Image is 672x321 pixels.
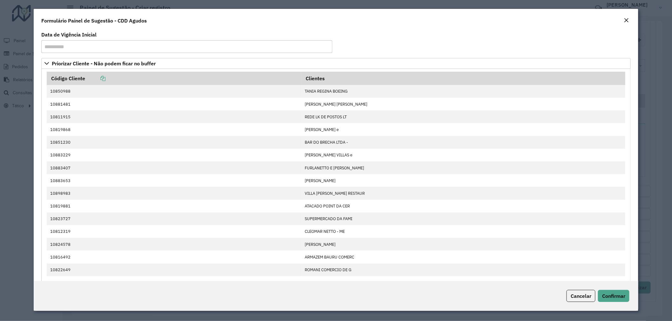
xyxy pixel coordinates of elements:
a: Priorizar Cliente - Não podem ficar no buffer [41,58,631,69]
td: 10851230 [47,136,301,149]
span: Confirmar [602,293,625,299]
td: VILLA [PERSON_NAME] RESTAUR [302,187,625,200]
th: Clientes [302,72,625,85]
td: 51.096.029 HUDSON VI [302,276,625,289]
td: FURLANETTO E [PERSON_NAME] [302,161,625,174]
th: Código Cliente [47,72,301,85]
label: Data de Vigência Inicial [41,31,97,38]
span: Cancelar [571,293,591,299]
td: 10850988 [47,85,301,98]
td: ATACADO POINT DA CER [302,200,625,213]
span: Priorizar Cliente - Não podem ficar no buffer [52,61,156,66]
button: Cancelar [567,290,595,302]
td: BAR DO BRECHA LTDA - [302,136,625,149]
td: 10812319 [47,225,301,238]
td: 10883407 [47,161,301,174]
td: TANIA REGINA BOEING [302,85,625,98]
td: 10898983 [47,187,301,200]
td: 10881481 [47,98,301,110]
td: 10822649 [47,264,301,276]
td: [PERSON_NAME] e [302,123,625,136]
td: ROMANI COMERCIO DE G [302,264,625,276]
a: Copiar [85,75,105,82]
button: Confirmar [598,290,629,302]
td: SUPERMERCADO DA FAMI [302,213,625,225]
td: [PERSON_NAME] [302,174,625,187]
td: 10811915 [47,110,301,123]
td: 10816492 [47,251,301,263]
td: [PERSON_NAME] [PERSON_NAME] [302,98,625,110]
button: Close [622,16,631,25]
td: [PERSON_NAME] [302,238,625,251]
td: ARMAZEM BAURU COMERC [302,251,625,263]
td: CLEOMAR NETTO - ME [302,225,625,238]
td: 10824578 [47,238,301,251]
td: 10823727 [47,213,301,225]
em: Fechar [624,18,629,23]
td: 10883653 [47,174,301,187]
h4: Formulário Painel de Sugestão - CDD Agudos [41,17,147,24]
td: 10883229 [47,149,301,161]
td: 10819881 [47,200,301,213]
td: 10819868 [47,123,301,136]
td: REDE LK DE POSTOS LT [302,110,625,123]
td: 10823481 [47,276,301,289]
td: [PERSON_NAME] VILLAS e [302,149,625,161]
